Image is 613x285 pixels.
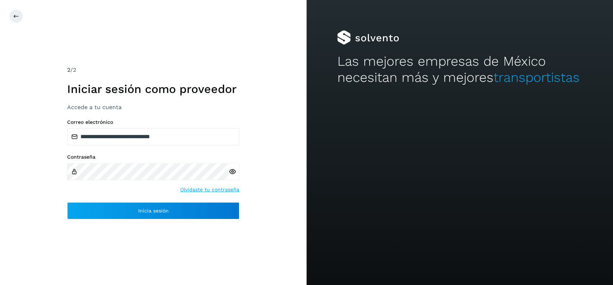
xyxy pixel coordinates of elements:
span: transportistas [493,70,579,85]
button: Inicia sesión [67,202,239,219]
h1: Iniciar sesión como proveedor [67,82,239,96]
div: /2 [67,66,239,74]
label: Contraseña [67,154,239,160]
label: Correo electrónico [67,119,239,125]
span: 2 [67,66,70,73]
h3: Accede a tu cuenta [67,104,239,111]
h2: Las mejores empresas de México necesitan más y mejores [337,53,582,85]
a: Olvidaste tu contraseña [180,186,239,193]
span: Inicia sesión [138,208,169,213]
